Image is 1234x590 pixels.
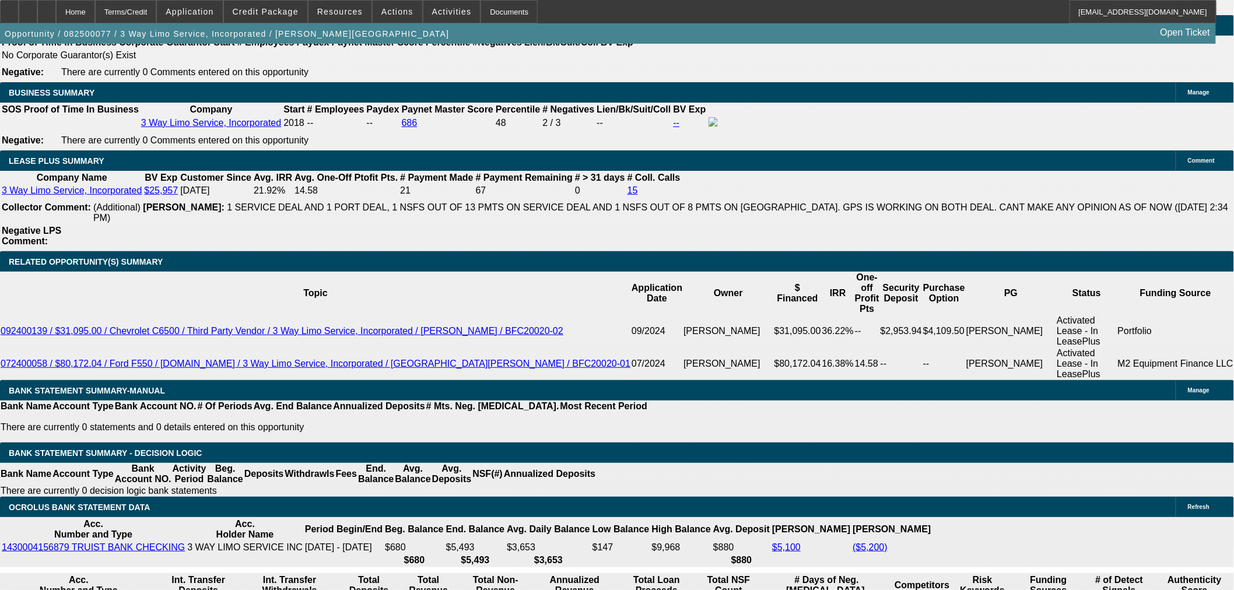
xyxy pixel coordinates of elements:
th: Avg. Deposits [432,463,472,485]
th: Status [1056,272,1117,315]
td: -- [596,117,671,129]
th: Security Deposit [880,272,923,315]
th: $5,493 [446,554,505,566]
span: Opportunity / 082500077 / 3 Way Limo Service, Incorporated / [PERSON_NAME][GEOGRAPHIC_DATA] [5,29,449,38]
b: [PERSON_NAME]: [143,202,225,212]
span: Manage [1188,89,1210,96]
td: 21.92% [253,185,293,196]
b: Avg. One-Off Ptofit Pts. [295,173,398,182]
td: No Corporate Guarantor(s) Exist [1,50,639,61]
th: Annualized Deposits [503,463,596,485]
div: 48 [496,118,540,128]
span: (Additional) [93,202,141,212]
td: 67 [475,185,573,196]
a: Open Ticket [1156,23,1215,43]
td: -- [923,347,966,380]
td: M2 Equipment Finance LLC [1117,347,1234,380]
span: Actions [381,7,413,16]
th: Period Begin/End [304,518,383,540]
td: $31,095.00 [774,315,822,347]
span: Refresh [1188,504,1210,510]
span: BUSINESS SUMMARY [9,88,94,97]
a: 072400058 / $80,172.04 / Ford F550 / [DOMAIN_NAME] / 3 Way Limo Service, Incorporated / [GEOGRAPH... [1,359,630,368]
td: 07/2024 [631,347,683,380]
th: $880 [713,554,770,566]
td: [DATE] - [DATE] [304,542,383,553]
td: $4,109.50 [923,315,966,347]
span: Comment [1188,157,1215,164]
td: -- [854,315,880,347]
span: Resources [317,7,363,16]
b: Paynet Master Score [402,104,493,114]
th: Acc. Number and Type [1,518,185,540]
b: Company [190,104,233,114]
b: # Coll. Calls [627,173,681,182]
b: Company Name [37,173,107,182]
th: Annualized Deposits [332,401,425,412]
td: [PERSON_NAME] [683,347,773,380]
span: LEASE PLUS SUMMARY [9,156,104,166]
b: # Negatives [543,104,595,114]
b: # Payment Made [400,173,473,182]
b: Paydex [367,104,399,114]
th: Application Date [631,272,683,315]
span: Credit Package [233,7,299,16]
a: -- [674,118,680,128]
th: Fees [335,463,357,485]
td: 16.38% [822,347,854,380]
b: BV Exp [674,104,706,114]
th: Low Balance [592,518,650,540]
th: # Mts. Neg. [MEDICAL_DATA]. [426,401,560,412]
th: Beg. Balance [206,463,243,485]
img: facebook-icon.png [709,117,718,127]
td: 2018 [283,117,305,129]
th: Activity Period [172,463,207,485]
th: High Balance [651,518,711,540]
td: $147 [592,542,650,553]
td: $3,653 [506,542,591,553]
a: ($5,200) [853,542,888,552]
a: 686 [402,118,418,128]
td: 14.58 [294,185,398,196]
th: Bank Account NO. [114,463,172,485]
a: 3 Way Limo Service, Incorporated [2,185,142,195]
th: PG [966,272,1056,315]
td: [PERSON_NAME] [966,347,1056,380]
th: Funding Source [1117,272,1234,315]
b: Negative LPS Comment: [2,226,61,246]
th: Account Type [52,463,114,485]
th: [PERSON_NAME] [852,518,931,540]
span: BANK STATEMENT SUMMARY-MANUAL [9,386,165,395]
b: Avg. IRR [254,173,292,182]
b: # > 31 days [575,173,625,182]
button: Activities [423,1,481,23]
span: There are currently 0 Comments entered on this opportunity [61,67,308,77]
th: Withdrawls [284,463,335,485]
th: Acc. Holder Name [187,518,303,540]
b: Collector Comment: [2,202,91,212]
span: There are currently 0 Comments entered on this opportunity [61,135,308,145]
th: Beg. Balance [384,518,444,540]
th: Avg. Deposit [713,518,770,540]
th: IRR [822,272,854,315]
a: 3 Way Limo Service, Incorporated [141,118,281,128]
span: OCROLUS BANK STATEMENT DATA [9,503,150,512]
th: $ Financed [774,272,822,315]
th: [PERSON_NAME] [772,518,851,540]
span: Bank Statement Summary - Decision Logic [9,448,202,458]
th: Account Type [52,401,114,412]
a: 15 [627,185,638,195]
td: 3 WAY LIMO SERVICE INC [187,542,303,553]
span: RELATED OPPORTUNITY(S) SUMMARY [9,257,163,266]
td: -- [366,117,400,129]
td: Activated Lease - In LeasePlus [1056,347,1117,380]
th: Owner [683,272,773,315]
b: Percentile [496,104,540,114]
span: 1 SERVICE DEAL AND 1 PORT DEAL, 1 NSFS OUT OF 13 PMTS ON SERVICE DEAL AND 1 NSFS OUT OF 8 PMTS ON... [93,202,1228,223]
b: Start [283,104,304,114]
td: 09/2024 [631,315,683,347]
button: Actions [373,1,422,23]
th: One-off Profit Pts [854,272,880,315]
td: 0 [574,185,626,196]
button: Resources [308,1,371,23]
